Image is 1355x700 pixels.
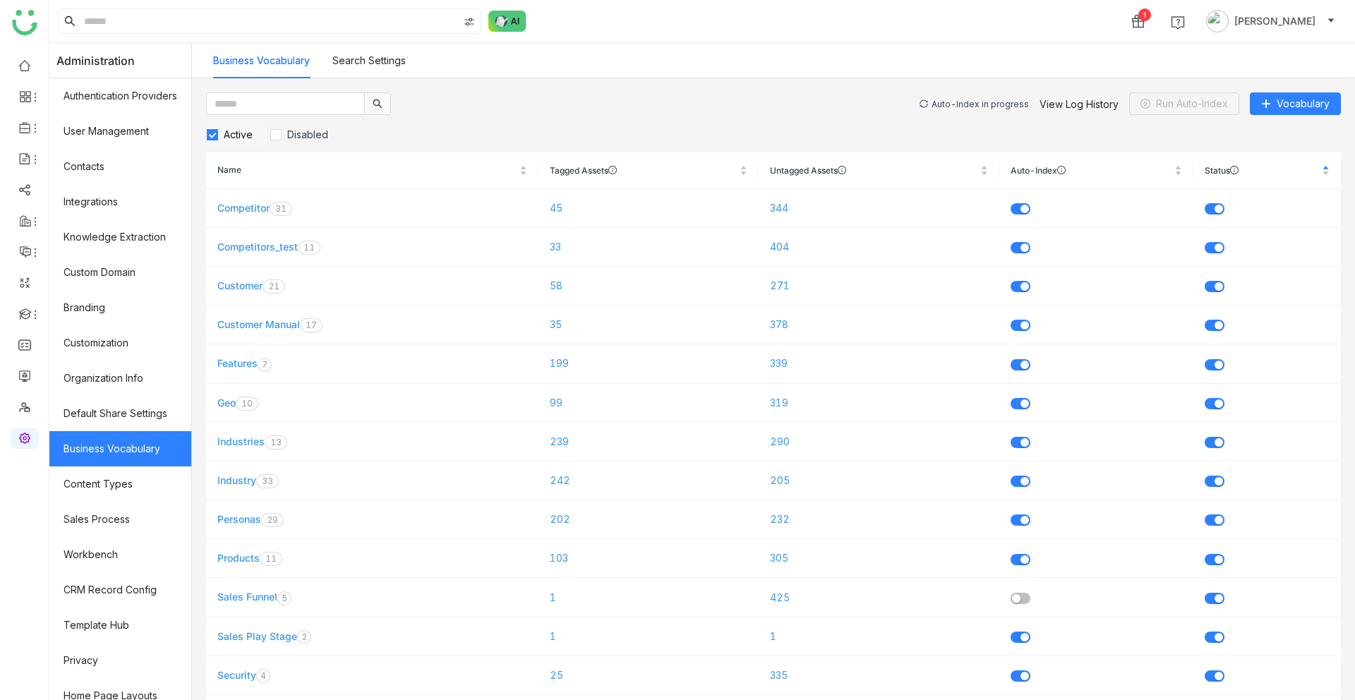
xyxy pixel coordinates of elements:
nz-badge-sup: 13 [265,435,287,449]
a: Industries [217,435,265,447]
td: 344 [759,189,999,228]
div: 1 [1138,8,1151,21]
img: ask-buddy-normal.svg [488,11,526,32]
a: View Log History [1040,98,1119,110]
a: Competitor [217,202,270,214]
td: 103 [538,539,759,578]
a: Authentication Providers [49,78,191,114]
button: Run Auto-Index [1129,92,1239,115]
p: 1 [309,241,315,255]
p: 1 [281,202,287,216]
td: 339 [759,344,999,383]
p: 9 [272,513,278,527]
p: 1 [303,241,309,255]
nz-badge-sup: 4 [256,669,270,683]
span: Untagged Assets [770,166,977,174]
td: 33 [538,228,759,267]
td: 45 [538,189,759,228]
nz-badge-sup: 21 [263,279,285,294]
td: 319 [759,384,999,423]
button: Vocabulary [1250,92,1341,115]
p: 2 [301,630,307,644]
td: 425 [759,578,999,617]
nz-badge-sup: 10 [236,397,258,411]
td: 1 [759,617,999,656]
img: avatar [1206,10,1229,32]
a: Customer Manual [217,318,300,330]
nz-badge-sup: 2 [297,630,311,644]
a: Competitors_test [217,241,298,253]
td: 58 [538,267,759,306]
p: 3 [276,435,282,449]
td: 35 [538,306,759,344]
a: Security [217,669,256,681]
nz-badge-sup: 33 [256,474,279,488]
p: 2 [267,513,272,527]
a: Privacy [49,643,191,678]
td: 271 [759,267,999,306]
td: 202 [538,500,759,539]
td: 239 [538,423,759,461]
img: help.svg [1171,16,1185,30]
td: 378 [759,306,999,344]
p: 1 [241,397,247,411]
img: logo [12,10,37,35]
a: Contacts [49,149,191,184]
p: 1 [270,435,276,449]
a: Sales Play Stage [217,630,297,642]
p: 3 [262,474,267,488]
span: Active [218,128,258,140]
a: Customer [217,279,263,291]
p: 1 [274,279,279,294]
p: 4 [260,669,266,683]
a: Default Share Settings [49,396,191,431]
a: Personas [217,513,261,525]
nz-badge-sup: 5 [277,591,291,605]
img: search-type.svg [464,16,475,28]
a: Branding [49,290,191,325]
nz-badge-sup: 11 [298,241,320,255]
p: 5 [282,591,287,605]
a: Knowledge Extraction [49,219,191,255]
a: Workbench [49,537,191,572]
a: Search Settings [332,54,406,66]
p: 0 [247,397,253,411]
a: Sales Funnel [217,591,277,603]
td: 404 [759,228,999,267]
nz-badge-sup: 31 [270,202,292,216]
p: 7 [262,358,267,372]
td: 25 [538,656,759,695]
span: Vocabulary [1277,96,1330,111]
td: 199 [538,344,759,383]
a: CRM Record Config [49,572,191,608]
a: Custom Domain [49,255,191,290]
a: Business Vocabulary [49,431,191,466]
span: Auto-Index [1011,166,1172,174]
div: Auto-Index in progress [932,99,1029,109]
nz-badge-sup: 29 [261,513,284,527]
nz-badge-sup: 7 [258,358,272,372]
a: Template Hub [49,608,191,643]
span: Administration [56,43,135,78]
span: [PERSON_NAME] [1234,13,1315,29]
a: User Management [49,114,191,149]
p: 7 [311,318,317,332]
p: 1 [271,552,277,566]
a: Business Vocabulary [213,54,310,66]
nz-badge-sup: 11 [260,552,282,566]
a: Products [217,552,260,564]
p: 3 [267,474,273,488]
nz-badge-sup: 17 [300,318,323,332]
td: 305 [759,539,999,578]
a: Integrations [49,184,191,219]
span: Disabled [282,128,334,140]
td: 99 [538,384,759,423]
td: 205 [759,461,999,500]
a: Content Types [49,466,191,502]
td: 232 [759,500,999,539]
p: 1 [265,552,271,566]
span: Status [1205,166,1319,174]
span: Tagged Assets [550,166,737,174]
td: 335 [759,656,999,695]
a: Features [217,357,258,369]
